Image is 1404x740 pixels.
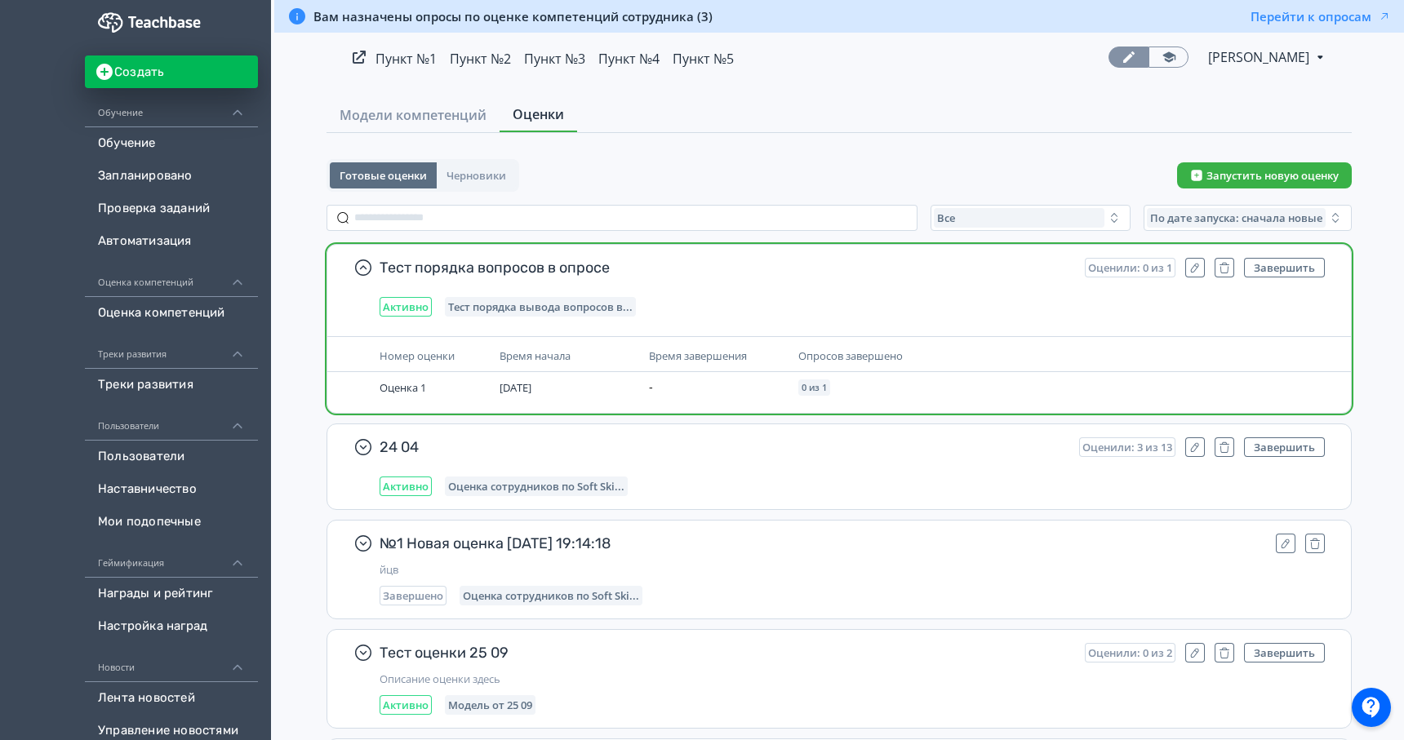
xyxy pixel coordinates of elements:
[1244,643,1325,662] button: Завершить
[85,88,258,127] div: Обучение
[85,610,258,643] a: Настройка наград
[380,672,1325,685] span: Описание оценки здесь
[524,50,585,68] a: Пункт №3
[380,258,1072,277] span: Тест порядка вопросов в опросе
[447,169,506,182] span: Черновики
[313,8,713,24] span: Вам назначены опросы по оценке компетенций сотрудника (3)
[1251,8,1391,24] button: Перейти к опросам
[1149,47,1189,68] a: Переключиться в режим ученика
[1088,646,1172,659] span: Оценили: 0 из 2
[1082,441,1172,454] span: Оценили: 3 из 13
[1144,205,1352,231] button: По дате запуска: сначала новые
[798,348,903,363] span: Опросов завершено
[937,211,955,224] span: Все
[383,300,429,313] span: Активно
[1177,162,1352,188] button: Запустить новую оценку
[383,589,443,602] span: Завершено
[802,383,827,392] span: 0 из 1
[85,538,258,578] div: Геймификация
[85,127,258,160] a: Обучение
[330,162,437,188] button: Готовые оценки
[340,169,427,182] span: Готовые оценки
[85,330,258,369] div: Треки развития
[1150,211,1322,224] span: По дате запуска: сначала новые
[450,50,511,68] a: Пункт №2
[85,473,258,506] a: Наставничество
[1208,47,1312,67] span: Александр Лесков
[437,162,516,188] button: Черновики
[85,55,258,88] button: Создать
[931,205,1131,231] button: Все
[85,441,258,473] a: Пользователи
[85,225,258,258] a: Автоматизация
[380,643,1072,662] span: Тест оценки 25 09
[380,348,455,363] span: Номер оценки
[463,589,639,602] span: Оценка сотрудников по Soft Skills
[380,563,1325,576] span: йцв
[1244,437,1325,457] button: Завершить
[383,698,429,711] span: Активно
[85,258,258,297] div: Оценка компетенций
[380,534,1263,553] span: №1 Новая оценка [DATE] 19:14:18
[85,297,258,330] a: Оценка компетенций
[375,50,437,68] a: Пункт №1
[513,104,564,124] span: Оценки
[85,401,258,441] div: Пользователи
[673,50,734,68] a: Пункт №5
[85,506,258,538] a: Мои подопечные
[383,480,429,493] span: Активно
[85,193,258,225] a: Проверка заданий
[500,348,571,363] span: Время начала
[85,369,258,401] a: Треки развития
[85,578,258,610] a: Награды и рейтинг
[642,372,792,403] td: -
[1244,258,1325,277] button: Завершить
[448,698,532,711] span: Модель от 25 09
[649,348,747,363] span: Время завершения
[380,380,426,395] span: Оценка 1
[85,643,258,682] div: Новости
[448,480,624,493] span: Оценка сотрудников по Soft Skills
[448,300,633,313] span: Тест порядка вывода вопросов в опросе
[85,682,258,715] a: Лента новостей
[340,105,487,125] span: Модели компетенций
[598,50,660,68] a: Пункт №4
[500,380,531,395] span: [DATE]
[1088,261,1172,274] span: Оценили: 0 из 1
[380,437,1066,457] span: 24 04
[85,160,258,193] a: Запланировано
